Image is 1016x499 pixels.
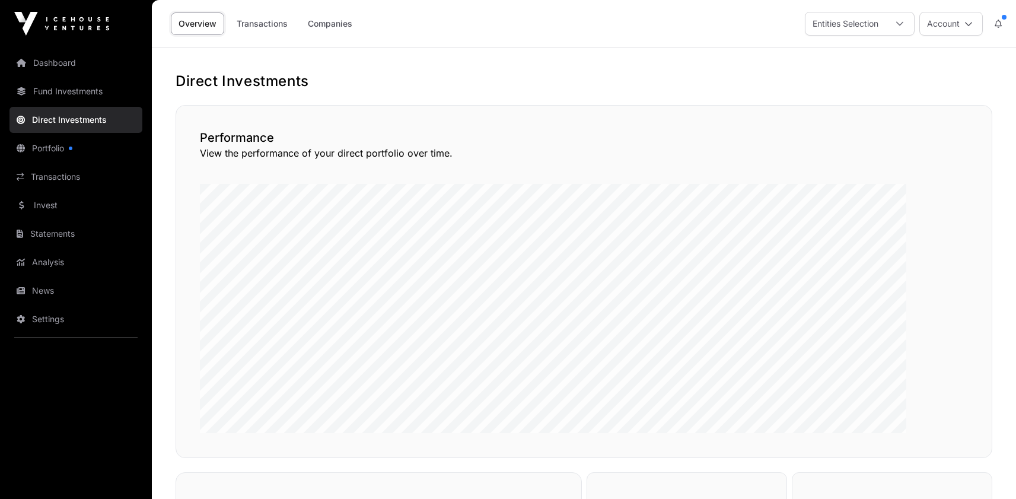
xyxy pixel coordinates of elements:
a: Fund Investments [9,78,142,104]
a: Analysis [9,249,142,275]
a: Overview [171,12,224,35]
a: Statements [9,221,142,247]
a: Invest [9,192,142,218]
a: Transactions [9,164,142,190]
iframe: Chat Widget [957,442,1016,499]
a: News [9,278,142,304]
h1: Direct Investments [176,72,992,91]
p: View the performance of your direct portfolio over time. [200,146,968,160]
a: Portfolio [9,135,142,161]
a: Dashboard [9,50,142,76]
a: Direct Investments [9,107,142,133]
a: Companies [300,12,360,35]
button: Account [919,12,983,36]
a: Settings [9,306,142,332]
a: Transactions [229,12,295,35]
div: Entities Selection [805,12,886,35]
img: Icehouse Ventures Logo [14,12,109,36]
h2: Performance [200,129,968,146]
